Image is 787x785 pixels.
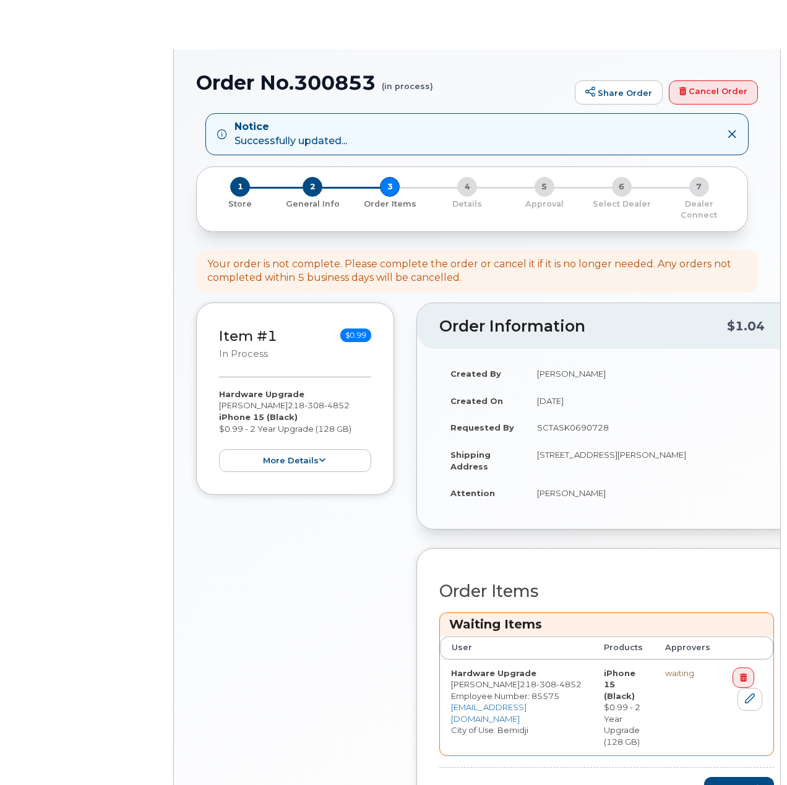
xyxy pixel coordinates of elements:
strong: iPhone 15 (Black) [604,668,635,701]
strong: iPhone 15 (Black) [219,412,298,422]
h3: Waiting Items [449,616,764,633]
div: Successfully updated... [234,120,347,148]
th: Products [593,637,654,659]
strong: Hardware Upgrade [451,668,536,678]
td: SCTASK0690728 [526,414,774,441]
p: Store [212,199,269,210]
strong: Created On [450,396,503,406]
span: 2 [303,177,322,197]
a: 2 General Info [274,197,351,210]
strong: Requested By [450,423,514,432]
a: Share Order [575,80,663,105]
td: [PERSON_NAME] [526,479,774,507]
div: waiting [665,667,710,679]
span: Employee Number: 85575 [451,691,559,701]
span: 4852 [556,679,582,689]
a: Item #1 [219,327,277,345]
span: 218 [288,400,350,410]
td: [PERSON_NAME] [526,360,774,387]
button: more details [219,449,371,472]
td: [STREET_ADDRESS][PERSON_NAME] [526,441,774,479]
span: 4852 [324,400,350,410]
strong: Attention [450,488,495,498]
strong: Notice [234,120,347,134]
td: [PERSON_NAME] City of Use: Bemidji [440,659,593,755]
span: 218 [520,679,582,689]
p: General Info [279,199,346,210]
strong: Shipping Address [450,450,491,471]
small: in process [219,348,268,359]
h2: Order Items [439,582,774,601]
strong: Hardware Upgrade [219,389,304,399]
span: $0.99 [340,328,371,342]
th: User [440,637,593,659]
td: $0.99 - 2 Year Upgrade (128 GB) [593,659,654,755]
a: Cancel Order [669,80,758,105]
div: [PERSON_NAME] $0.99 - 2 Year Upgrade (128 GB) [219,388,371,472]
span: 308 [304,400,324,410]
strong: Created By [450,369,501,379]
span: 1 [230,177,250,197]
span: 308 [536,679,556,689]
div: $1.04 [727,314,765,338]
a: [EMAIL_ADDRESS][DOMAIN_NAME] [451,702,527,724]
td: [DATE] [526,387,774,414]
h2: Order Information [439,318,727,335]
small: (in process) [382,72,433,91]
a: 1 Store [207,197,274,210]
div: Your order is not complete. Please complete the order or cancel it if it is no longer needed. Any... [207,257,747,286]
h1: Order No.300853 [196,72,569,93]
th: Approvers [654,637,721,659]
